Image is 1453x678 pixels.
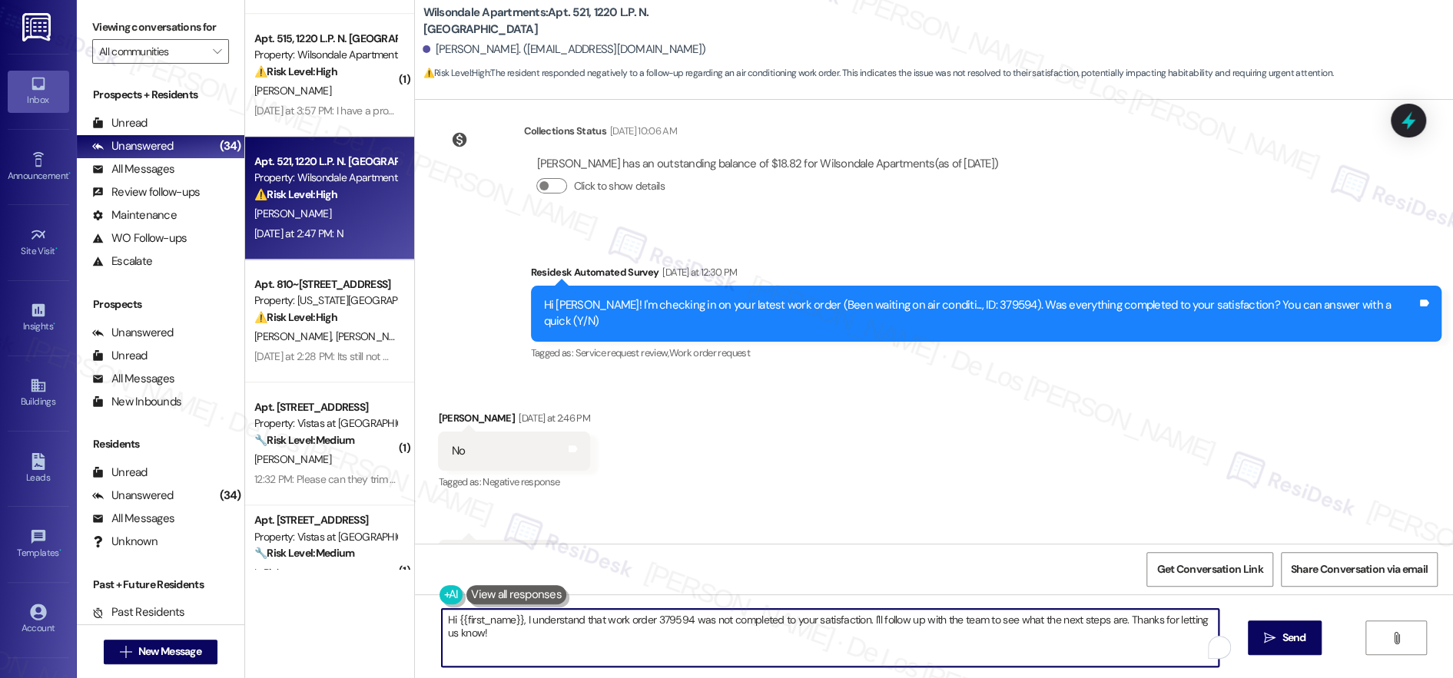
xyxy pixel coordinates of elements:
div: [PERSON_NAME] has an outstanding balance of $18.82 for Wilsondale Apartments (as of [DATE]) [536,156,998,172]
div: [DATE] at 2:46 PM [515,410,590,426]
div: [PERSON_NAME] [438,410,590,432]
span: [PERSON_NAME] [336,329,413,343]
b: Wilsondale Apartments: Apt. 521, 1220 L.P. N. [GEOGRAPHIC_DATA] [423,5,730,38]
div: Escalate [92,253,152,270]
div: (34) [215,484,244,508]
div: All Messages [92,371,174,387]
div: Unanswered [92,325,174,341]
div: Review follow-ups [92,184,200,200]
span: New Message [138,643,201,660]
strong: 🔧 Risk Level: Medium [254,546,354,560]
div: Prospects [77,296,244,313]
a: Inbox [8,71,69,112]
span: L. Bielsa [254,566,289,580]
label: Click to show details [573,178,664,194]
div: Property: Vistas at [GEOGRAPHIC_DATA] [254,529,396,545]
span: Work order request [668,346,749,359]
i:  [1264,632,1276,644]
img: ResiDesk Logo [22,13,54,41]
a: Insights • [8,297,69,339]
div: Past + Future Residents [77,577,244,593]
div: [PERSON_NAME]. ([EMAIL_ADDRESS][DOMAIN_NAME]) [423,41,705,58]
a: Leads [8,448,69,490]
i:  [213,45,221,58]
span: Negative response [483,475,559,488]
strong: ⚠️ Risk Level: High [254,310,337,324]
span: Service request review , [575,346,668,359]
div: Hi [PERSON_NAME]! I'm checking in on your latest work order (Been waiting on air conditi..., ID: ... [544,297,1417,330]
div: Unread [92,348,148,364]
div: [DATE] at 2:47 PM: N [254,227,343,240]
div: Apt. 810~[STREET_ADDRESS] [254,276,396,293]
label: Viewing conversations for [92,15,229,39]
textarea: To enrich screen reader interactions, please activate Accessibility in Grammarly extension settings [442,609,1219,666]
div: (34) [215,134,244,158]
a: Buildings [8,372,69,414]
div: [DATE] 10:06 AM [606,123,677,139]
span: [PERSON_NAME] [254,207,331,220]
strong: 🔧 Risk Level: Medium [254,433,354,447]
div: No [451,443,465,459]
span: [PERSON_NAME] [254,84,331,98]
div: [DATE] at 3:57 PM: I have a problem with my shower in my bathroom, I think it's a water pressure,... [254,104,1156,117]
div: Past Residents [92,604,185,620]
strong: ⚠️ Risk Level: High [254,187,337,201]
div: Unanswered [92,488,174,504]
div: Property: Vistas at [GEOGRAPHIC_DATA] [254,415,396,432]
span: • [68,168,71,179]
span: • [59,545,61,556]
div: WO Follow-ups [92,230,187,246]
button: Get Conversation Link [1146,552,1272,587]
div: Prospects + Residents [77,87,244,103]
button: Send [1248,620,1322,655]
span: Send [1282,630,1305,646]
div: All Messages [92,511,174,527]
a: Site Visit • [8,222,69,263]
button: New Message [104,640,217,664]
span: Share Conversation via email [1291,561,1428,577]
span: [PERSON_NAME] [254,329,336,343]
div: New Inbounds [92,394,181,410]
div: Unanswered [92,138,174,154]
div: Property: Wilsondale Apartments [254,170,396,186]
i:  [1391,632,1402,644]
div: Residesk Automated Survey [531,264,1441,286]
div: Tagged as: [438,471,590,493]
div: Unread [92,115,148,131]
div: All Messages [92,161,174,177]
span: : The resident responded negatively to a follow-up regarding an air conditioning work order. This... [423,65,1333,81]
div: Apt. [STREET_ADDRESS] [254,512,396,528]
div: Collections Status [523,123,605,139]
div: Unknown [92,534,158,550]
strong: ⚠️ Risk Level: High [254,64,337,78]
span: • [55,243,58,254]
strong: ⚠️ Risk Level: High [423,67,489,79]
div: Property: [US_STATE][GEOGRAPHIC_DATA] Apartments [254,293,396,309]
span: Get Conversation Link [1156,561,1262,577]
button: Share Conversation via email [1281,552,1438,587]
div: [DATE] at 12:30 PM [658,264,737,280]
div: Apt. [STREET_ADDRESS] [254,399,396,415]
i:  [120,646,131,658]
div: [DATE] at 2:28 PM: Its still not working [254,349,417,363]
div: Property: Wilsondale Apartments [254,47,396,63]
div: Apt. 515, 1220 L.P. N. [GEOGRAPHIC_DATA] [254,31,396,47]
span: • [53,319,55,329]
a: Account [8,599,69,640]
div: Residents [77,436,244,452]
div: Tagged as: [531,342,1441,364]
div: Unread [92,465,148,481]
div: Apt. 521, 1220 L.P. N. [GEOGRAPHIC_DATA] [254,154,396,170]
div: Maintenance [92,207,177,223]
span: [PERSON_NAME] [254,452,331,466]
a: Templates • [8,524,69,565]
input: All communities [99,39,204,64]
